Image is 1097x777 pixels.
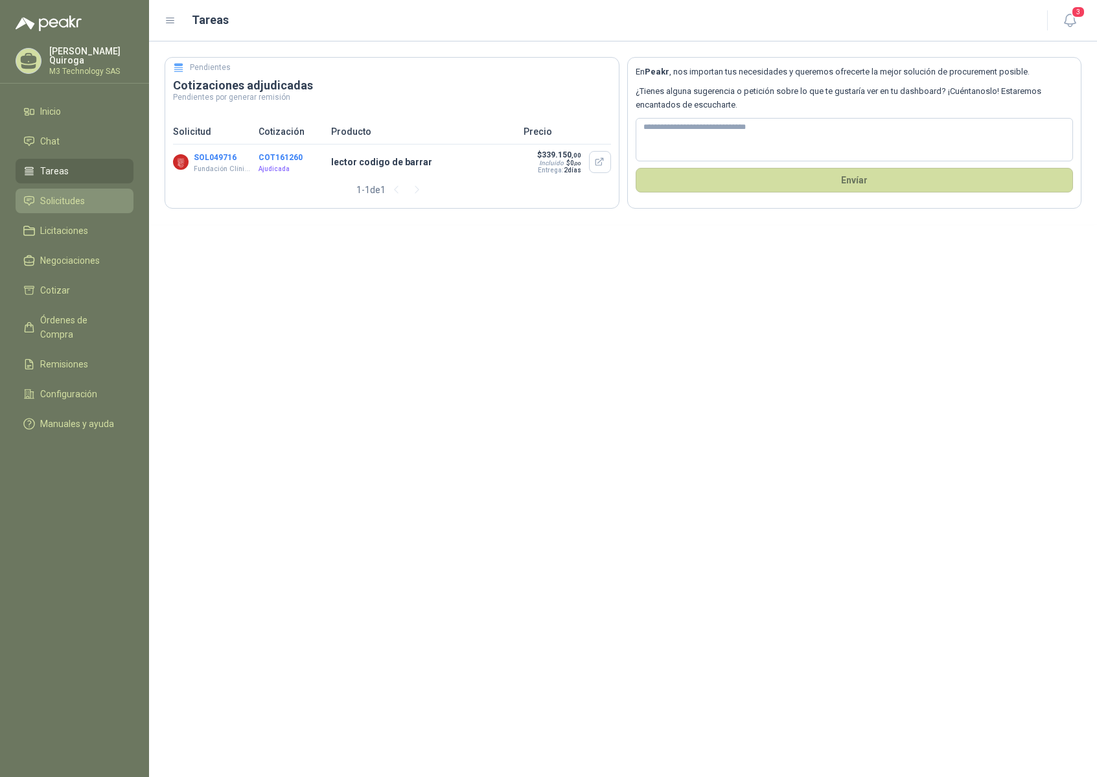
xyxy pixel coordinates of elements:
p: En , nos importan tus necesidades y queremos ofrecerte la mejor solución de procurement posible. [636,65,1074,78]
button: 3 [1058,9,1081,32]
span: ,00 [574,161,581,167]
img: Company Logo [173,154,189,170]
p: [PERSON_NAME] Quiroga [49,47,133,65]
span: Tareas [40,164,69,178]
a: Tareas [16,159,133,183]
button: Envíar [636,168,1074,192]
p: Producto [331,124,516,139]
span: 3 [1071,6,1085,18]
div: 1 - 1 de 1 [356,180,427,200]
span: ,00 [572,152,581,159]
span: Órdenes de Compra [40,313,121,342]
span: Remisiones [40,357,88,371]
img: Logo peakr [16,16,82,31]
span: Chat [40,134,60,148]
span: Configuración [40,387,97,401]
span: Solicitudes [40,194,85,208]
a: Manuales y ayuda [16,412,133,436]
p: Fundación Clínica Shaio [194,164,253,174]
a: Solicitudes [16,189,133,213]
p: $ [537,150,581,159]
p: Entrega: [537,167,581,174]
h3: Cotizaciones adjudicadas [173,78,611,93]
b: Peakr [645,67,669,76]
p: Solicitud [173,124,251,139]
h5: Pendientes [190,62,231,74]
a: Inicio [16,99,133,124]
p: M3 Technology SAS [49,67,133,75]
p: lector codigo de barrar [331,155,516,169]
span: 339.150 [542,150,581,159]
button: SOL049716 [194,153,237,162]
a: Negociaciones [16,248,133,273]
a: Licitaciones [16,218,133,243]
a: Órdenes de Compra [16,308,133,347]
h1: Tareas [192,11,229,29]
span: Cotizar [40,283,70,297]
p: Ajudicada [259,164,323,174]
span: 0 [570,159,581,167]
span: Licitaciones [40,224,88,238]
p: ¿Tienes alguna sugerencia o petición sobre lo que te gustaría ver en tu dashboard? ¡Cuéntanoslo! ... [636,85,1074,111]
span: $ [566,159,581,167]
p: Pendientes por generar remisión [173,93,611,101]
span: 2 días [564,167,581,174]
div: Incluido [539,159,564,167]
p: Precio [524,124,611,139]
span: Manuales y ayuda [40,417,114,431]
a: Configuración [16,382,133,406]
p: Cotización [259,124,323,139]
a: Chat [16,129,133,154]
a: Cotizar [16,278,133,303]
button: COT161260 [259,153,303,162]
span: Negociaciones [40,253,100,268]
a: Remisiones [16,352,133,377]
span: Inicio [40,104,61,119]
